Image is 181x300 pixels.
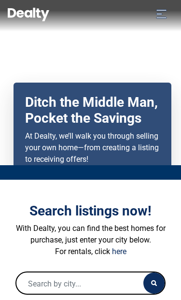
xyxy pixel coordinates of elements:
[7,203,174,219] h3: Search listings now!
[25,94,160,127] h2: Ditch the Middle Man, Pocket the Savings
[8,8,49,21] img: Dealty - Buy, Sell & Rent Homes
[112,247,126,256] a: here
[7,246,174,257] p: For rentals, click
[150,6,173,21] button: Toggle navigation
[16,272,135,296] input: Search by city...
[25,130,160,165] p: At Dealty, we’ll walk you through selling your own home—from creating a listing to receiving offers!
[7,223,174,246] p: With Dealty, you can find the best homes for purchase, just enter your city below.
